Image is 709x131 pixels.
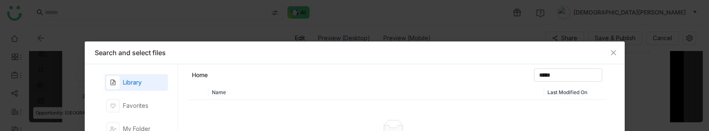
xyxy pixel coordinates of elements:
[123,78,142,87] div: Library
[209,85,544,100] th: Name
[602,41,625,64] button: Close
[544,85,606,100] th: Last Modified On
[123,101,148,110] div: Favorites
[95,48,615,57] div: Search and select files
[192,71,208,79] a: Home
